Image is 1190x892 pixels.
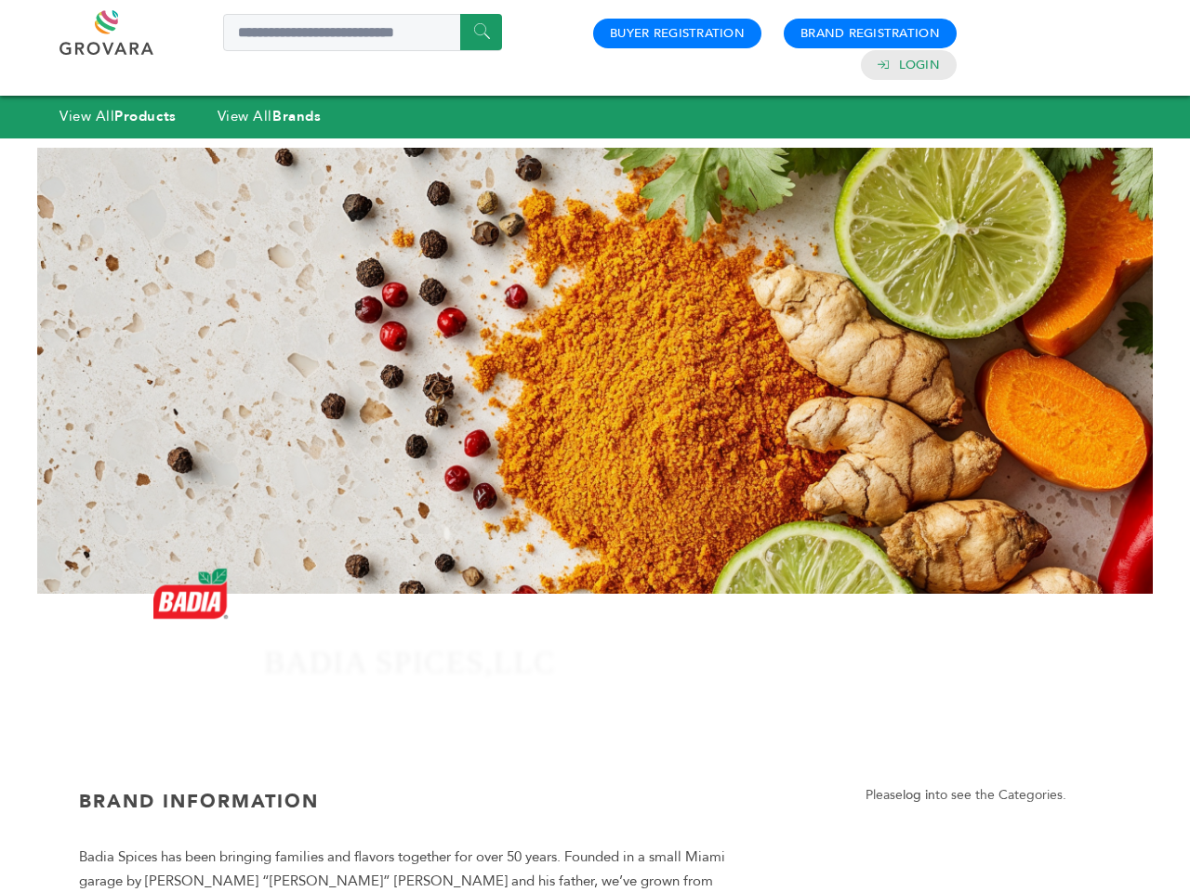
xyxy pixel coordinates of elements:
input: Search a product or brand... [223,14,502,51]
a: Brand Registration [800,25,940,42]
h1: BADIA SPICES,LLC [264,615,556,706]
p: Please to see the Categories. [816,784,1116,807]
a: View AllBrands [218,107,322,125]
strong: Products [114,107,176,125]
a: Login [899,57,940,73]
img: BADIA SPICES,LLC Logo [153,557,228,631]
a: Buyer Registration [610,25,745,42]
a: View AllProducts [59,107,177,125]
a: log in [903,786,935,804]
h3: Brand Information [79,789,751,829]
strong: Brands [272,107,321,125]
